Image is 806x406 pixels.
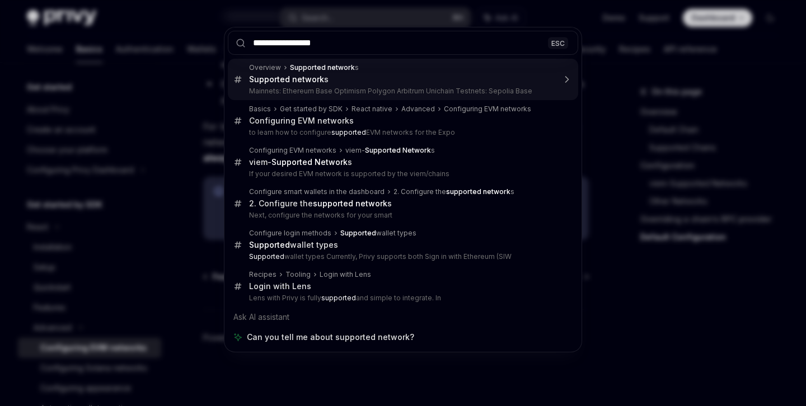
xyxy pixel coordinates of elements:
[401,105,435,114] div: Advanced
[321,294,356,302] b: supported
[249,63,281,72] div: Overview
[249,87,555,96] p: Mainnets: Ethereum Base Optimism Polygon Arbitrum Unichain Testnets: Sepolia Base
[340,229,416,238] div: wallet types
[280,105,343,114] div: Get started by SDK
[290,63,355,72] b: Supported network
[247,332,414,343] span: Can you tell me about supported network?
[331,128,366,136] b: supported
[249,146,336,155] div: Configuring EVM networks
[249,105,271,114] div: Basics
[249,169,555,178] p: If your desired EVM network is supported by the viem/chains
[249,211,555,220] p: Next, configure the networks for your smart
[249,270,277,279] div: Recipes
[249,240,338,250] div: wallet types
[249,240,290,249] b: Supported
[249,128,555,137] p: to learn how to configure EVM networks for the Expo
[249,252,284,261] b: Supported
[290,63,359,72] div: s
[249,294,555,303] p: Lens with Privy is fully and simple to integrate. In
[249,116,354,126] div: Configuring EVM networks
[271,157,348,167] b: Supported Network
[446,187,510,196] b: supported network
[249,74,324,84] b: Supported network
[345,146,435,155] div: viem- s
[365,146,431,154] b: Supported Network
[548,37,568,49] div: ESC
[313,199,387,208] b: supported network
[320,270,371,279] div: Login with Lens
[249,157,352,167] div: viem- s
[249,252,555,261] p: wallet types Currently, Privy supports both Sign in with Ethereum (SIW
[249,187,385,196] div: Configure smart wallets in the dashboard
[249,74,329,84] div: s
[393,187,514,196] div: 2. Configure the s
[228,307,578,327] div: Ask AI assistant
[249,229,331,238] div: Configure login methods
[285,270,311,279] div: Tooling
[352,105,392,114] div: React native
[249,281,311,291] div: Login with Lens
[340,229,376,237] b: Supported
[444,105,531,114] div: Configuring EVM networks
[249,199,392,209] div: 2. Configure the s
